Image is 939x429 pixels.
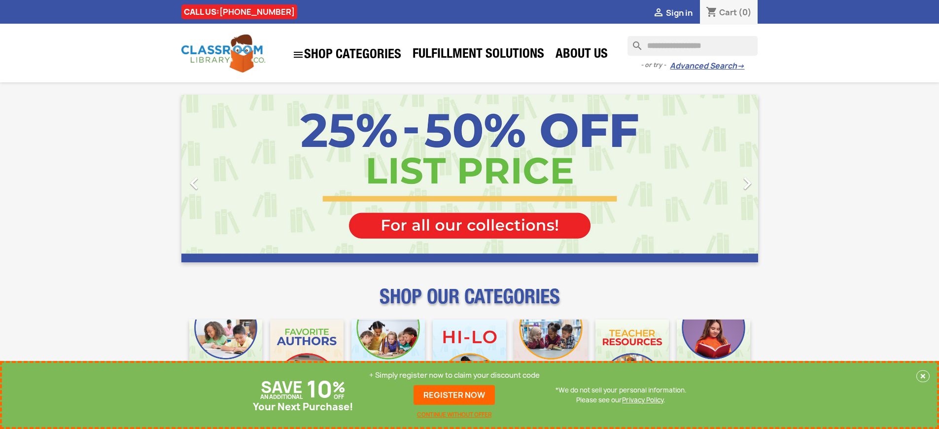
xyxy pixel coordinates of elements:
i:  [653,7,664,19]
a: About Us [551,45,613,65]
a: SHOP CATEGORIES [287,44,406,66]
img: CLC_Phonics_And_Decodables_Mobile.jpg [351,320,425,393]
a:  Sign in [653,7,693,18]
span: (0) [738,7,752,18]
ul: Carousel container [181,95,758,262]
img: CLC_HiLo_Mobile.jpg [433,320,506,393]
a: Advanced Search→ [670,61,744,71]
i:  [735,171,760,196]
a: Previous [181,95,268,262]
i:  [292,49,304,61]
a: [PHONE_NUMBER] [219,6,295,17]
i:  [182,171,207,196]
span: Cart [719,7,737,18]
input: Search [627,36,758,56]
div: CALL US: [181,4,297,19]
img: CLC_Bulk_Mobile.jpg [189,320,263,393]
i: shopping_cart [706,7,718,19]
p: SHOP OUR CATEGORIES [181,294,758,312]
i: search [627,36,639,48]
img: CLC_Favorite_Authors_Mobile.jpg [270,320,344,393]
img: Classroom Library Company [181,35,265,72]
span: Sign in [666,7,693,18]
img: CLC_Dyslexia_Mobile.jpg [677,320,750,393]
img: CLC_Fiction_Nonfiction_Mobile.jpg [514,320,588,393]
img: CLC_Teacher_Resources_Mobile.jpg [595,320,669,393]
a: Next [671,95,758,262]
a: Fulfillment Solutions [408,45,549,65]
span: → [737,61,744,71]
span: - or try - [641,60,670,70]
